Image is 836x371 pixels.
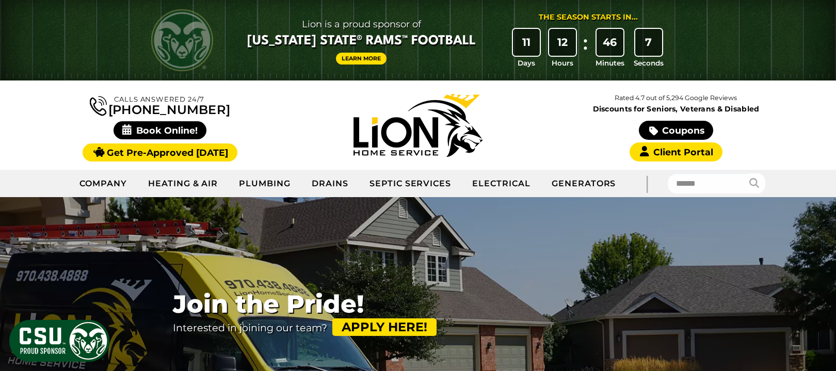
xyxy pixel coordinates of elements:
img: Lion Home Service [353,94,483,157]
p: Rated 4.7 out of 5,294 Google Reviews [547,92,805,104]
a: Company [69,171,138,197]
a: Septic Services [359,171,462,197]
a: Coupons [639,121,713,140]
span: Seconds [634,58,664,68]
span: Book Online! [114,121,207,139]
a: Drains [301,171,359,197]
a: Electrical [462,171,541,197]
span: [US_STATE] State® Rams™ Football [247,33,476,50]
a: Plumbing [229,171,301,197]
span: Minutes [596,58,624,68]
img: CSU Rams logo [151,9,213,71]
a: Apply Here! [332,318,437,336]
p: Interested in joining our team? [173,318,437,336]
a: [PHONE_NUMBER] [90,94,230,116]
div: 46 [597,29,623,56]
span: Join the Pride! [173,290,437,318]
img: CSU Sponsor Badge [8,318,111,363]
span: Hours [552,58,573,68]
a: Heating & Air [138,171,229,197]
div: | [626,170,667,197]
div: The Season Starts in... [539,12,638,23]
div: : [581,29,591,69]
div: 11 [513,29,540,56]
span: Lion is a proud sponsor of [247,16,476,33]
a: Client Portal [630,142,722,162]
div: 12 [549,29,576,56]
span: Discounts for Seniors, Veterans & Disabled [549,105,803,112]
div: 7 [635,29,662,56]
a: Generators [541,171,626,197]
a: Get Pre-Approved [DATE] [83,143,237,162]
a: Learn More [336,53,387,64]
span: Days [518,58,535,68]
